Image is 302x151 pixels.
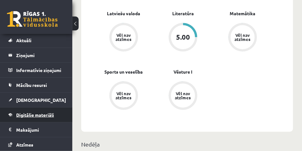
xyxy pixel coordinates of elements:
a: Vēl nav atzīmes [213,23,272,53]
legend: Informatīvie ziņojumi [16,63,64,77]
legend: Ziņojumi [16,48,64,62]
span: Digitālie materiāli [16,112,54,118]
a: Informatīvie ziņojumi [8,63,64,77]
a: Ziņojumi [8,48,64,62]
a: Mācību resursi [8,78,64,92]
a: Vēsture I [174,69,193,75]
a: Aktuāli [8,33,64,48]
a: 5.00 [153,23,213,53]
span: [DEMOGRAPHIC_DATA] [16,97,66,103]
a: Sports un veselība [104,69,143,75]
div: Vēl nav atzīmes [234,33,252,41]
span: Aktuāli [16,37,31,43]
span: Mācību resursi [16,82,47,88]
a: Digitālie materiāli [8,108,64,122]
a: Latviešu valoda [107,10,140,17]
a: Vēl nav atzīmes [94,81,153,111]
a: Rīgas 1. Tālmācības vidusskola [7,11,58,27]
span: Atzīmes [16,142,33,148]
a: Vēl nav atzīmes [94,23,153,53]
p: Nedēļa [81,140,293,148]
div: Vēl nav atzīmes [115,91,133,100]
div: Vēl nav atzīmes [174,91,192,100]
a: Matemātika [230,10,255,17]
a: Literatūra [172,10,194,17]
a: Maksājumi [8,122,64,137]
legend: Maksājumi [16,122,64,137]
a: Vēl nav atzīmes [153,81,213,111]
a: [DEMOGRAPHIC_DATA] [8,93,64,107]
div: 5.00 [176,34,190,41]
div: Vēl nav atzīmes [115,33,133,41]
